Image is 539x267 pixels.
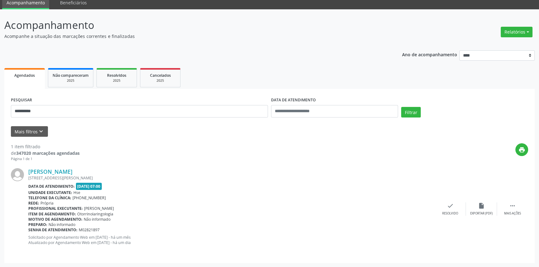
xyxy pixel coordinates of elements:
i: keyboard_arrow_down [38,128,45,135]
div: Resolvido [442,211,458,216]
div: Exportar (PDF) [470,211,493,216]
p: Solicitado por Agendamento Web em [DATE] - há um mês Atualizado por Agendamento Web em [DATE] - h... [28,235,435,245]
span: Não informado [49,222,75,227]
b: Rede: [28,200,39,206]
b: Motivo de agendamento: [28,217,82,222]
div: 1 item filtrado [11,143,80,150]
button: print [515,143,528,156]
div: [STREET_ADDRESS][PERSON_NAME] [28,175,435,181]
strong: 347020 marcações agendadas [16,150,80,156]
button: Relatórios [501,27,532,37]
i:  [509,202,516,209]
div: 2025 [145,78,176,83]
span: Cancelados [150,73,171,78]
span: Não compareceram [53,73,89,78]
b: Data de atendimento: [28,184,75,189]
a: [PERSON_NAME] [28,168,73,175]
i: check [447,202,454,209]
img: img [11,168,24,181]
button: Filtrar [401,107,421,117]
span: [PHONE_NUMBER] [73,195,106,200]
span: Própria [40,200,54,206]
span: Hse [73,190,80,195]
label: DATA DE ATENDIMENTO [271,95,316,105]
button: Mais filtroskeyboard_arrow_down [11,126,48,137]
div: Página 1 de 1 [11,156,80,162]
p: Acompanhamento [4,17,376,33]
span: [PERSON_NAME] [84,206,114,211]
span: Não informado [84,217,110,222]
b: Preparo: [28,222,47,227]
span: Resolvidos [107,73,126,78]
b: Profissional executante: [28,206,83,211]
p: Ano de acompanhamento [402,50,457,58]
i: print [518,146,525,153]
span: Otorrinolaringologia [77,211,113,217]
div: de [11,150,80,156]
div: 2025 [101,78,132,83]
b: Unidade executante: [28,190,72,195]
div: 2025 [53,78,89,83]
b: Telefone da clínica: [28,195,71,200]
span: Agendados [14,73,35,78]
div: Mais ações [504,211,521,216]
label: PESQUISAR [11,95,32,105]
i: insert_drive_file [478,202,485,209]
b: Item de agendamento: [28,211,76,217]
span: [DATE] 07:00 [76,183,102,190]
b: Senha de atendimento: [28,227,77,232]
span: M02821897 [79,227,100,232]
p: Acompanhe a situação das marcações correntes e finalizadas [4,33,376,39]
